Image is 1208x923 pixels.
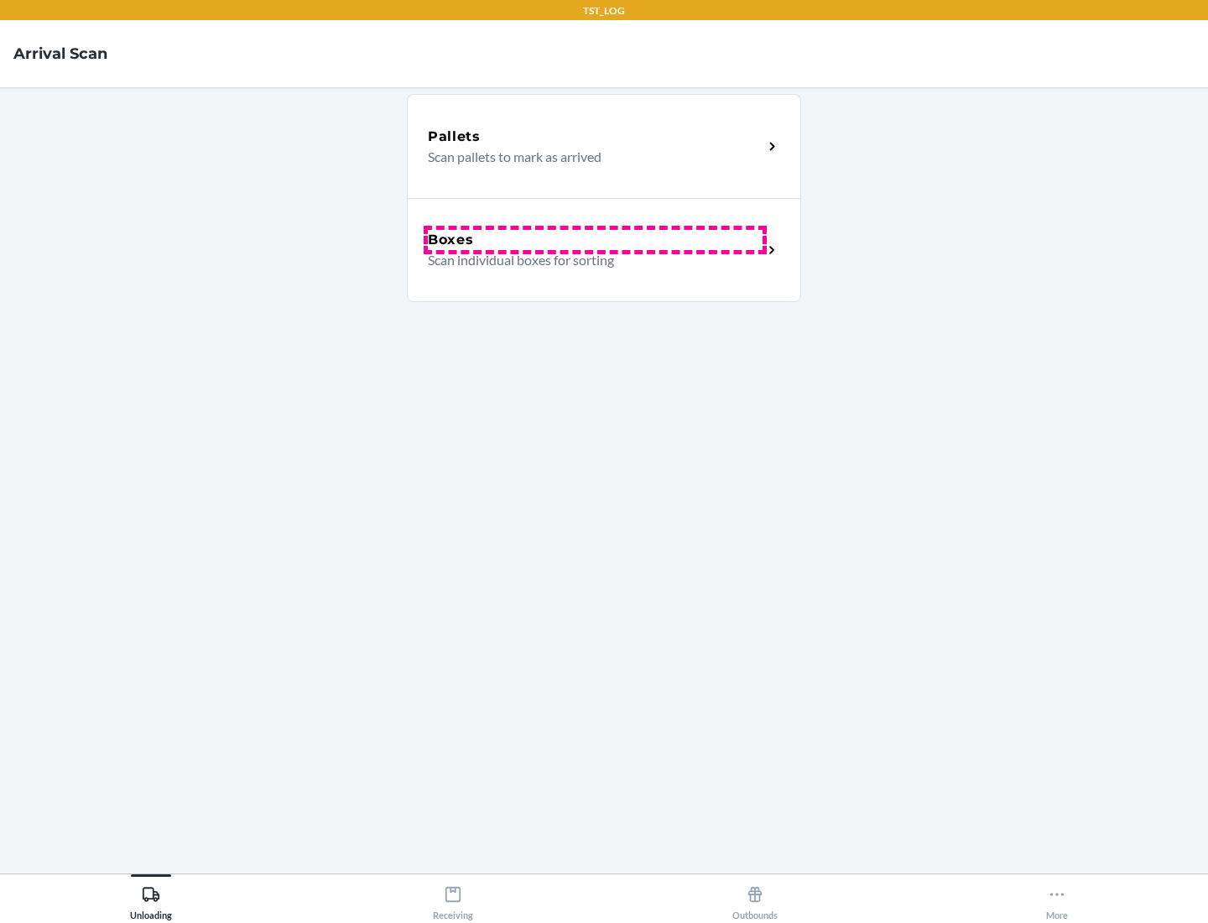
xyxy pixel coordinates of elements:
[407,198,801,302] a: BoxesScan individual boxes for sorting
[13,43,107,65] h4: Arrival Scan
[1046,879,1068,920] div: More
[407,94,801,198] a: PalletsScan pallets to mark as arrived
[130,879,172,920] div: Unloading
[428,127,481,147] h5: Pallets
[428,230,474,250] h5: Boxes
[906,874,1208,920] button: More
[428,147,749,167] p: Scan pallets to mark as arrived
[433,879,473,920] div: Receiving
[428,250,749,270] p: Scan individual boxes for sorting
[302,874,604,920] button: Receiving
[583,3,625,18] p: TST_LOG
[604,874,906,920] button: Outbounds
[732,879,778,920] div: Outbounds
